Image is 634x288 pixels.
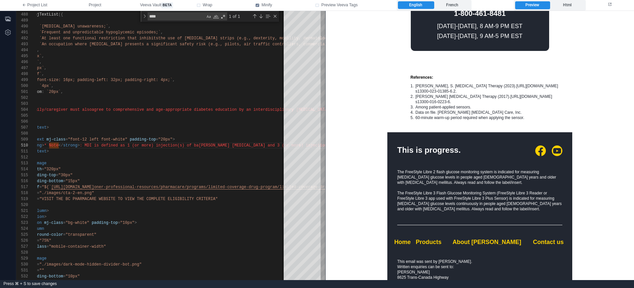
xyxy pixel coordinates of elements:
[30,149,46,154] span: mj-text
[220,13,227,20] div: Use Regular Expression (⌥⌘R)
[16,220,28,226] div: 523
[16,101,28,107] div: 503
[42,72,44,76] span: ,
[90,104,233,109] div: 60‑minute warm‑up period required when applying the sensor.
[42,167,44,172] span: =
[90,73,232,83] a: [URL][DOMAIN_NAME]s13300‑023‑01385‑6.2
[47,149,49,154] span: >
[68,137,127,142] span: "font-12 left font-white"
[160,30,163,35] span: ,
[63,179,65,184] span: =
[228,12,251,21] div: 1 of 1
[90,83,233,94] div: [PERSON_NAME] [MEDICAL_DATA] Therapy (2017). .
[85,72,89,78] div: 1.
[140,2,173,8] span: Veeva Vault
[16,267,28,273] div: 531
[264,13,271,20] div: Find in Selection (⌥⌘L)
[90,94,233,99] div: Among patient‑applied sensors.
[85,64,233,69] div: References:
[35,48,39,53] span: ],
[16,119,28,125] div: 506
[39,42,163,47] span: `An occupation where [MEDICAL_DATA] presents a signi
[35,78,154,82] span: `font-size: 16px; padding-left: 32px; padding-righ
[16,196,28,202] div: 519
[30,173,56,178] span: padding-top
[130,137,156,142] span: padding-top
[16,95,28,101] div: 502
[90,83,227,93] a: [URL][DOMAIN_NAME]s13300‑016‑0223‑6
[207,228,238,234] a: Contact us
[213,13,219,20] div: Match Whole Word (⌥⌘W)
[69,228,85,234] a: Home
[30,66,44,70] span: `22px`
[16,226,28,232] div: 524
[16,41,28,47] div: 493
[94,185,213,189] span: oner-professional-resources/pharmacare/programs/li
[58,143,63,148] span: </
[80,143,199,148] span: : MDI is defined as 1 (or more) injection(s) of ba
[148,13,205,20] textarea: Find
[95,10,213,30] div: [DATE]‑[DATE], 8 AM‑9 PM EST [DATE]‑[DATE], 9 AM‑5 PM EST
[47,137,66,142] span: mj-class
[515,1,550,9] label: Preview
[63,232,65,237] span: =
[37,238,39,243] span: =
[16,77,28,83] div: 499
[258,14,264,19] div: Next Match (Enter)
[158,36,265,41] span: the use of [MEDICAL_DATA] strips (e.g., dexte
[30,125,46,130] span: mj-text
[16,125,28,131] div: 507
[118,221,120,225] span: =
[42,54,44,59] span: ,
[16,256,28,262] div: 529
[16,166,28,172] div: 514
[398,1,434,9] label: English
[47,209,49,213] span: >
[127,228,196,234] a: About[PERSON_NAME]
[44,66,47,70] span: ,
[39,191,94,195] span: "./images/cta-2-en.png"
[16,12,28,18] div: 488
[39,30,158,35] span: `Frequent and unpredictable hypoglycemic episodes;
[158,197,218,201] span: ETE ELIGIBILITY CRITERIA"
[39,185,42,189] span: =
[61,90,63,94] span: ,
[30,274,63,279] span: padding-bottom
[89,2,101,8] span: Project
[326,11,634,280] iframe: preview
[51,84,53,88] span: ,
[65,232,96,237] span: "transparent"
[16,59,28,65] div: 496
[49,244,106,249] span: "mobile-container-width"
[27,256,47,261] span: mj-image
[16,184,28,190] div: 517
[85,99,89,104] div: 4.
[72,135,204,144] div: This is progress.
[321,2,358,8] span: Preview Veeva Tags
[65,179,80,184] span: "15px"
[16,262,28,267] div: 530
[72,248,237,280] div: This email was sent by [PERSON_NAME]. Written enquiries can be sent to: [PERSON_NAME] 8625 Trans‑...
[42,143,44,148] span: >
[16,35,28,41] div: 492
[39,84,51,88] span: `4px`
[16,137,28,143] div: 509
[16,160,28,166] div: 513
[37,197,39,201] span: =
[92,221,118,225] span: padding-top
[158,137,172,142] span: "20px"
[65,221,89,225] span: "bg-white"
[226,135,237,145] img: YouTube
[25,232,63,237] span: background-color
[16,202,28,208] div: 520
[58,12,63,17] span: ({
[16,172,28,178] div: 515
[44,221,63,225] span: mj-class
[108,24,111,29] span: ,
[16,238,28,244] div: 526
[272,14,278,19] div: Close (Escape)
[16,53,28,59] div: 495
[49,143,50,148] textarea: Editor content;Press Alt+F1 for Accessibility Options.
[37,262,39,267] span: =
[161,2,173,8] span: beta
